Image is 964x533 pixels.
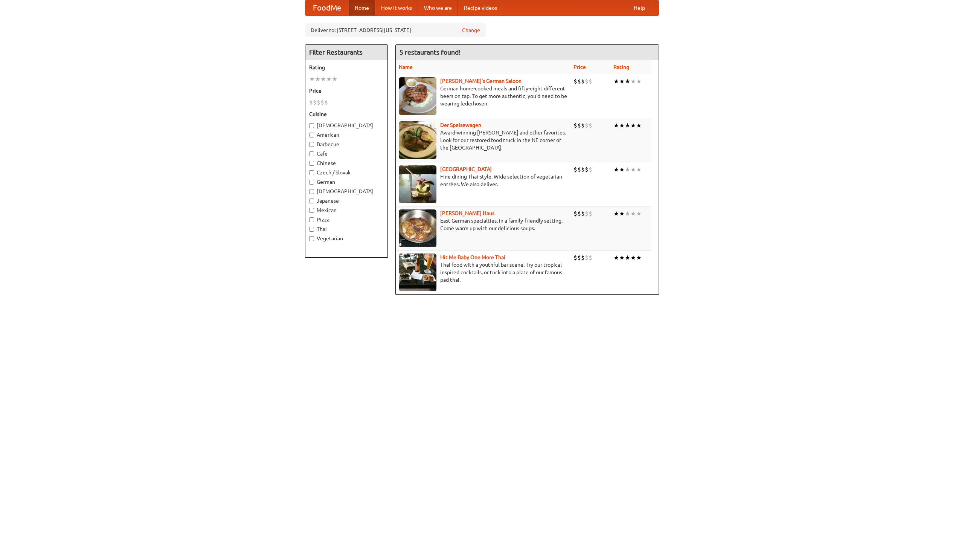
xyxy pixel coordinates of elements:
p: German home-cooked meals and fifty-eight different beers on tap. To get more authentic, you'd nee... [399,85,567,107]
div: Deliver to: [STREET_ADDRESS][US_STATE] [305,23,486,37]
a: Home [349,0,375,15]
li: ★ [332,75,337,83]
input: Thai [309,227,314,232]
a: [PERSON_NAME] Haus [440,210,494,216]
a: FoodMe [305,0,349,15]
li: ★ [613,121,619,130]
li: ★ [636,121,642,130]
li: ★ [613,77,619,86]
li: $ [313,98,317,107]
li: $ [574,165,577,174]
li: ★ [625,77,630,86]
li: ★ [636,165,642,174]
label: [DEMOGRAPHIC_DATA] [309,188,384,195]
li: ★ [630,165,636,174]
input: [DEMOGRAPHIC_DATA] [309,189,314,194]
li: ★ [309,75,315,83]
h5: Rating [309,64,384,71]
input: Japanese [309,199,314,203]
li: $ [581,121,585,130]
li: $ [577,254,581,262]
input: Cafe [309,151,314,156]
li: $ [324,98,328,107]
li: ★ [619,77,625,86]
li: ★ [625,121,630,130]
li: $ [574,254,577,262]
li: $ [589,121,592,130]
li: ★ [619,165,625,174]
label: Pizza [309,216,384,223]
input: Czech / Slovak [309,170,314,175]
a: Name [399,64,413,70]
p: Thai food with a youthful bar scene. Try our tropical inspired cocktails, or tuck into a plate of... [399,261,567,284]
ng-pluralize: 5 restaurants found! [400,49,461,56]
li: ★ [315,75,320,83]
li: ★ [619,209,625,218]
img: satay.jpg [399,165,436,203]
label: Mexican [309,206,384,214]
a: Price [574,64,586,70]
li: ★ [326,75,332,83]
input: American [309,133,314,137]
li: ★ [630,121,636,130]
li: $ [577,121,581,130]
li: $ [589,77,592,86]
li: ★ [625,209,630,218]
input: Vegetarian [309,236,314,241]
a: Who we are [418,0,458,15]
li: $ [320,98,324,107]
label: Vegetarian [309,235,384,242]
a: [PERSON_NAME]'s German Saloon [440,78,522,84]
li: $ [577,165,581,174]
li: $ [589,209,592,218]
li: ★ [636,77,642,86]
img: babythai.jpg [399,254,436,291]
img: speisewagen.jpg [399,121,436,159]
input: [DEMOGRAPHIC_DATA] [309,123,314,128]
li: $ [309,98,313,107]
p: Fine dining Thai-style. Wide selection of vegetarian entrées. We also deliver. [399,173,567,188]
li: ★ [630,77,636,86]
li: $ [577,209,581,218]
label: Japanese [309,197,384,205]
a: [GEOGRAPHIC_DATA] [440,166,492,172]
li: ★ [625,254,630,262]
li: $ [585,77,589,86]
li: ★ [636,254,642,262]
li: $ [577,77,581,86]
li: $ [589,165,592,174]
li: $ [585,254,589,262]
label: Cafe [309,150,384,157]
a: Change [462,26,480,34]
input: Mexican [309,208,314,213]
input: Pizza [309,217,314,222]
li: $ [581,254,585,262]
li: ★ [619,254,625,262]
a: Help [628,0,651,15]
label: Chinese [309,159,384,167]
input: Chinese [309,161,314,166]
img: esthers.jpg [399,77,436,115]
li: ★ [613,254,619,262]
li: $ [585,165,589,174]
h5: Price [309,87,384,95]
label: [DEMOGRAPHIC_DATA] [309,122,384,129]
li: $ [581,165,585,174]
a: Der Speisewagen [440,122,481,128]
img: kohlhaus.jpg [399,209,436,247]
li: $ [574,209,577,218]
li: $ [589,254,592,262]
input: German [309,180,314,185]
label: German [309,178,384,186]
li: ★ [630,254,636,262]
a: Rating [613,64,629,70]
li: $ [581,77,585,86]
a: Hit Me Baby One More Thai [440,254,505,260]
label: Czech / Slovak [309,169,384,176]
li: ★ [636,209,642,218]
